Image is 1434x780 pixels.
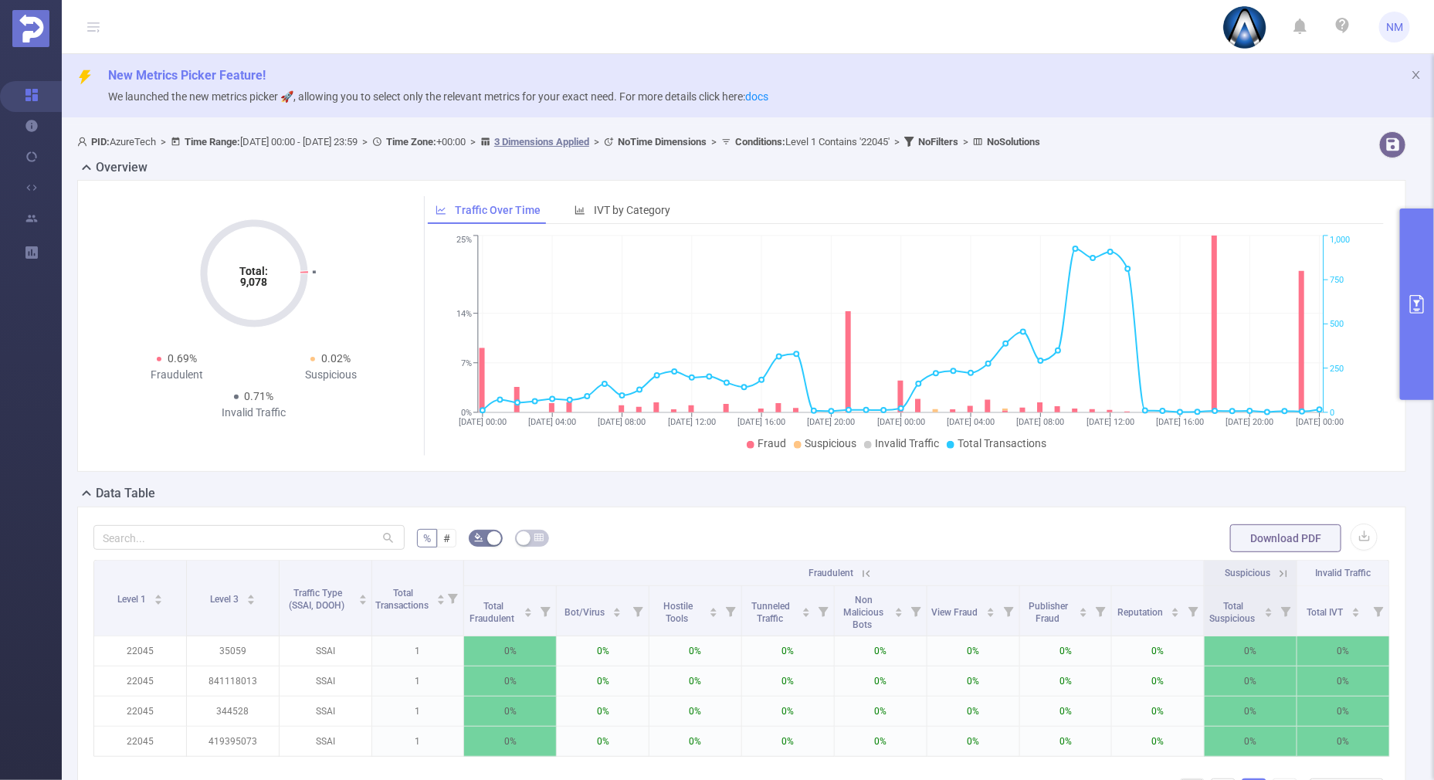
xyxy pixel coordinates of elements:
[1205,727,1297,756] p: 0%
[280,666,371,696] p: SSAI
[1411,70,1422,80] i: icon: close
[423,532,431,544] span: %
[1117,607,1165,618] span: Reputation
[246,592,256,602] div: Sort
[835,666,927,696] p: 0%
[185,136,240,148] b: Time Range:
[805,437,856,449] span: Suspicious
[1316,568,1371,578] span: Invalid Traffic
[1265,611,1273,616] i: icon: caret-down
[710,605,718,610] i: icon: caret-up
[1020,727,1112,756] p: 0%
[77,136,1040,148] span: AzureTech [DATE] 00:00 - [DATE] 23:59 +00:00
[1205,636,1297,666] p: 0%
[742,697,834,726] p: 0%
[1386,12,1403,42] span: NM
[254,367,409,383] div: Suspicious
[612,605,622,615] div: Sort
[986,605,995,610] i: icon: caret-up
[557,666,649,696] p: 0%
[94,636,186,666] p: 22045
[1411,66,1422,83] button: icon: close
[835,727,927,756] p: 0%
[239,265,268,277] tspan: Total:
[437,599,446,603] i: icon: caret-down
[358,592,368,602] div: Sort
[464,636,556,666] p: 0%
[442,561,463,636] i: Filter menu
[1351,605,1361,615] div: Sort
[1112,697,1204,726] p: 0%
[1297,697,1389,726] p: 0%
[894,605,903,615] div: Sort
[461,408,472,418] tspan: 0%
[1296,417,1344,427] tspan: [DATE] 00:00
[456,236,472,246] tspan: 25%
[802,605,811,615] div: Sort
[812,586,834,636] i: Filter menu
[474,533,483,542] i: icon: bg-colors
[1330,364,1344,374] tspan: 250
[802,605,810,610] i: icon: caret-up
[735,136,890,148] span: Level 1 Contains '22045'
[94,666,186,696] p: 22045
[177,405,331,421] div: Invalid Traffic
[1171,611,1179,616] i: icon: caret-down
[1330,408,1334,418] tspan: 0
[94,727,186,756] p: 22045
[745,90,768,103] a: docs
[1112,666,1204,696] p: 0%
[1182,586,1204,636] i: Filter menu
[240,276,267,288] tspan: 9,078
[1205,697,1297,726] p: 0%
[154,592,162,597] i: icon: caret-up
[12,10,49,47] img: Protected Media
[1020,697,1112,726] p: 0%
[890,136,904,148] span: >
[594,204,670,216] span: IVT by Category
[998,586,1019,636] i: Filter menu
[372,636,464,666] p: 1
[524,605,533,615] div: Sort
[737,417,785,427] tspan: [DATE] 16:00
[117,594,148,605] span: Level 1
[280,636,371,666] p: SSAI
[627,586,649,636] i: Filter menu
[187,697,279,726] p: 344528
[280,697,371,726] p: SSAI
[932,607,981,618] span: View Fraud
[575,205,585,215] i: icon: bar-chart
[877,417,925,427] tspan: [DATE] 00:00
[1275,586,1297,636] i: Filter menu
[557,697,649,726] p: 0%
[386,136,436,148] b: Time Zone:
[843,595,883,630] span: Non Malicious Bots
[557,727,649,756] p: 0%
[1087,417,1134,427] tspan: [DATE] 12:00
[96,484,155,503] h2: Data Table
[649,666,741,696] p: 0%
[443,532,450,544] span: #
[436,205,446,215] i: icon: line-chart
[649,727,741,756] p: 0%
[709,605,718,615] div: Sort
[1080,605,1088,610] i: icon: caret-up
[1351,605,1360,610] i: icon: caret-up
[1080,611,1088,616] i: icon: caret-down
[720,586,741,636] i: Filter menu
[280,727,371,756] p: SSAI
[707,136,721,148] span: >
[246,599,255,603] i: icon: caret-down
[436,592,446,602] div: Sort
[927,727,1019,756] p: 0%
[91,136,110,148] b: PID:
[618,136,707,148] b: No Time Dimensions
[807,417,855,427] tspan: [DATE] 20:00
[564,607,607,618] span: Bot/Virus
[464,727,556,756] p: 0%
[809,568,853,578] span: Fraudulent
[1351,611,1360,616] i: icon: caret-down
[958,136,973,148] span: >
[154,592,163,602] div: Sort
[649,697,741,726] p: 0%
